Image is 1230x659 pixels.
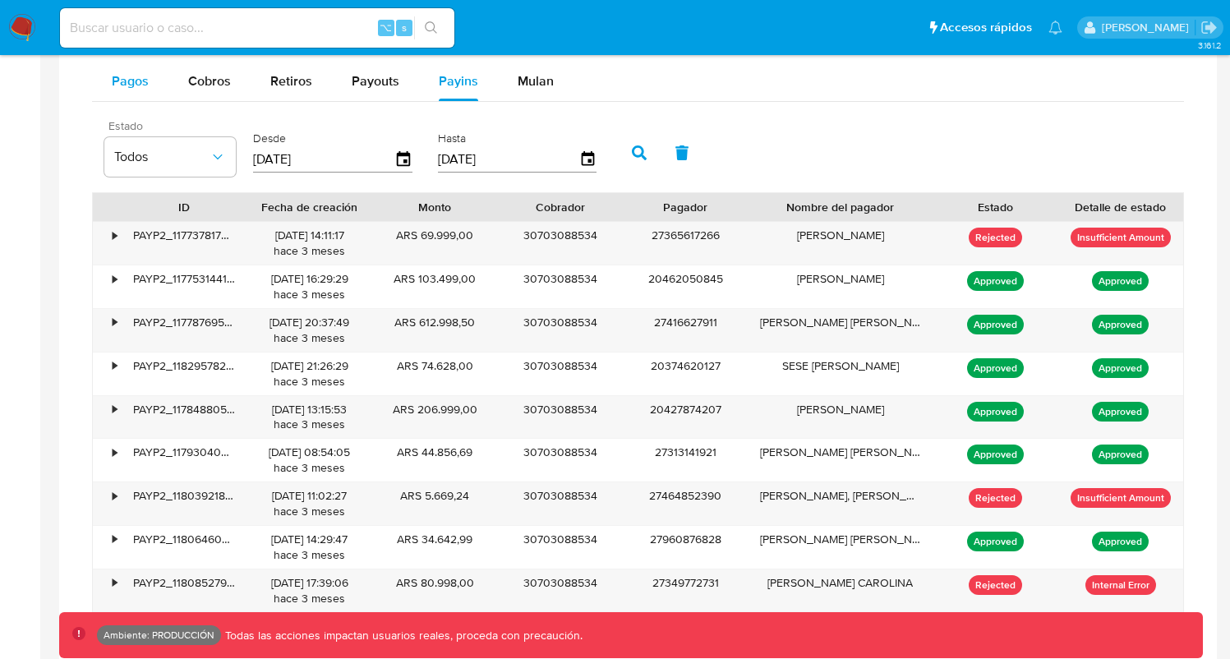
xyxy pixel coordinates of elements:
button: search-icon [414,16,448,39]
span: ⌥ [380,20,392,35]
p: kevin.palacios@mercadolibre.com [1102,20,1195,35]
a: Salir [1200,19,1218,36]
span: 3.161.2 [1198,39,1222,52]
span: Accesos rápidos [940,19,1032,36]
input: Buscar usuario o caso... [60,17,454,39]
a: Notificaciones [1048,21,1062,35]
p: Ambiente: PRODUCCIÓN [104,632,214,638]
p: Todas las acciones impactan usuarios reales, proceda con precaución. [221,628,583,643]
span: s [402,20,407,35]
